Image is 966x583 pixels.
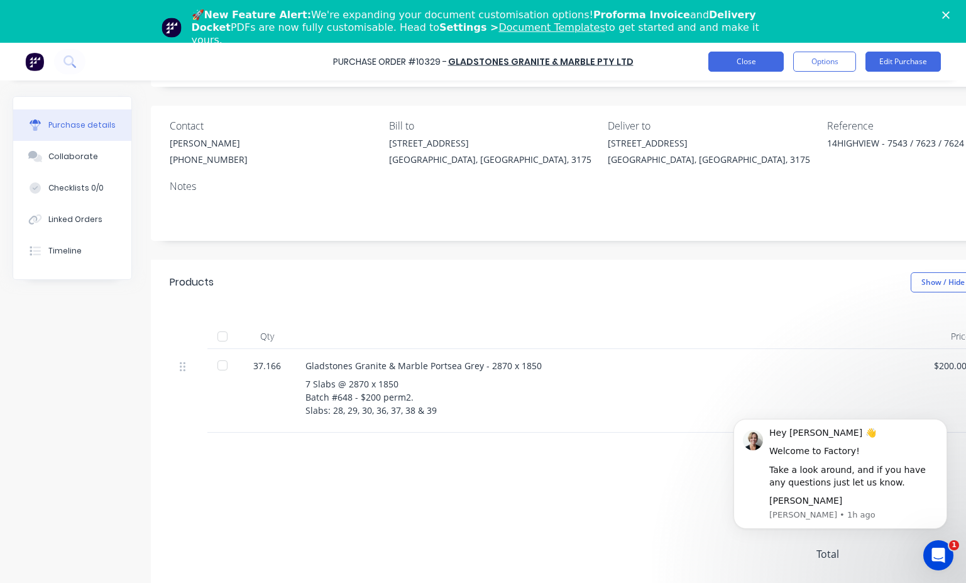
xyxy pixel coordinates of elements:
[170,118,380,133] div: Contact
[608,136,810,150] div: [STREET_ADDRESS]
[949,540,959,550] span: 1
[865,52,941,72] button: Edit Purchase
[204,9,312,21] b: New Feature Alert:
[13,109,131,141] button: Purchase details
[162,18,182,38] img: Profile image for Team
[389,118,599,133] div: Bill to
[305,377,914,417] div: 7 Slabs @ 2870 x 1850 Batch #648 - $200 perm2. Slabs: 28, 29, 30, 36, 37, 38 & 39
[13,141,131,172] button: Collaborate
[439,21,605,33] b: Settings >
[715,400,966,549] iframe: Intercom notifications message
[608,118,818,133] div: Deliver to
[170,275,214,290] div: Products
[13,204,131,235] button: Linked Orders
[305,359,914,372] div: Gladstones Granite & Marble Portsea Grey - 2870 x 1850
[48,214,102,225] div: Linked Orders
[48,151,98,162] div: Collaborate
[333,55,447,69] div: Purchase Order #10329 -
[923,540,953,570] iframe: Intercom live chat
[608,153,810,166] div: [GEOGRAPHIC_DATA], [GEOGRAPHIC_DATA], 3175
[25,52,44,71] img: Factory
[13,235,131,267] button: Timeline
[816,547,911,562] span: Total
[389,136,591,150] div: [STREET_ADDRESS]
[942,11,955,19] div: Close
[389,153,591,166] div: [GEOGRAPHIC_DATA], [GEOGRAPHIC_DATA], 3175
[448,55,634,68] a: Gladstones Granite & Marble Pty Ltd
[170,153,248,166] div: [PHONE_NUMBER]
[192,9,756,33] b: Delivery Docket
[249,359,285,372] div: 37.166
[48,119,116,131] div: Purchase details
[170,136,248,150] div: [PERSON_NAME]
[13,172,131,204] button: Checklists 0/0
[48,245,82,257] div: Timeline
[708,52,784,72] button: Close
[593,9,690,21] b: Proforma Invoice
[239,324,295,349] div: Qty
[793,52,856,72] button: Options
[192,9,785,47] div: 🚀 We're expanding your document customisation options! and PDFs are now fully customisable. Head ...
[48,182,104,194] div: Checklists 0/0
[498,21,605,33] a: Document Templates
